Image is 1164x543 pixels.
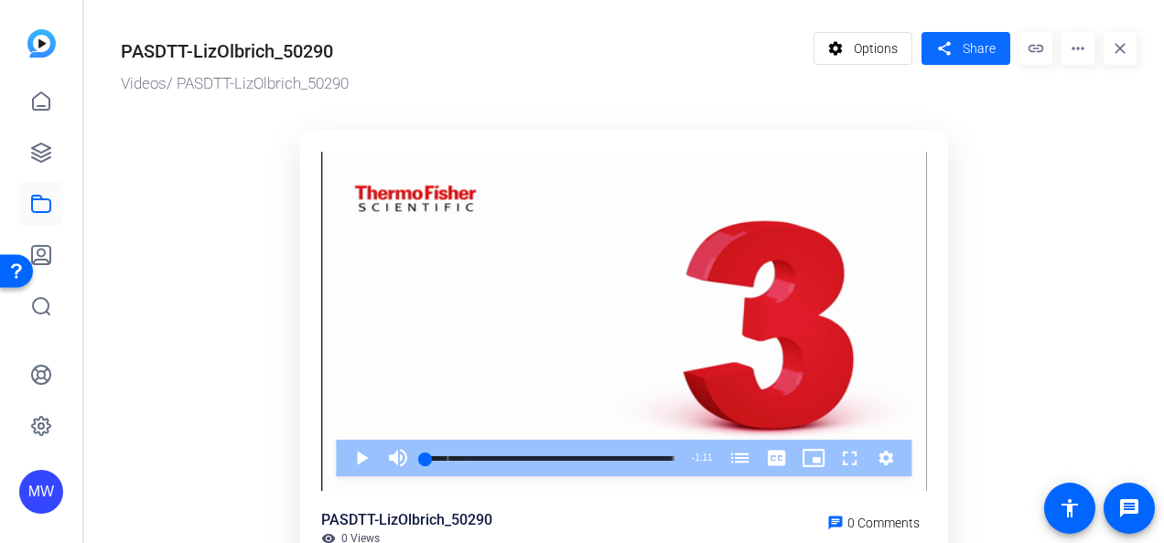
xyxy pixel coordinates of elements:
[121,37,333,65] div: PASDTT-LizOlbrich_50290
[321,152,926,492] div: Video Player
[827,515,844,531] mat-icon: chat
[759,440,795,476] button: Captions
[795,440,832,476] button: Picture-in-Picture
[847,516,920,530] span: 0 Comments
[1118,497,1140,519] mat-icon: message
[722,440,759,476] button: Chapters
[321,509,492,531] div: PASDTT-LizOlbrich_50290
[963,39,996,59] span: Share
[1062,32,1094,65] mat-icon: more_horiz
[121,74,167,92] a: Videos
[832,440,868,476] button: Fullscreen
[921,32,1010,65] button: Share
[27,29,56,58] img: blue-gradient.svg
[1104,32,1137,65] mat-icon: close
[1059,497,1081,519] mat-icon: accessibility
[824,31,847,66] mat-icon: settings
[692,452,695,463] span: -
[426,456,674,461] div: Progress Bar
[932,37,955,61] mat-icon: share
[820,510,927,532] a: 0 Comments
[1019,32,1052,65] mat-icon: link
[380,440,416,476] button: Mute
[19,470,63,514] div: MW
[854,31,898,66] span: Options
[121,72,804,96] div: / PASDTT-LizOlbrich_50290
[343,440,380,476] button: Play
[695,452,712,463] span: 1:11
[814,32,913,65] button: Options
